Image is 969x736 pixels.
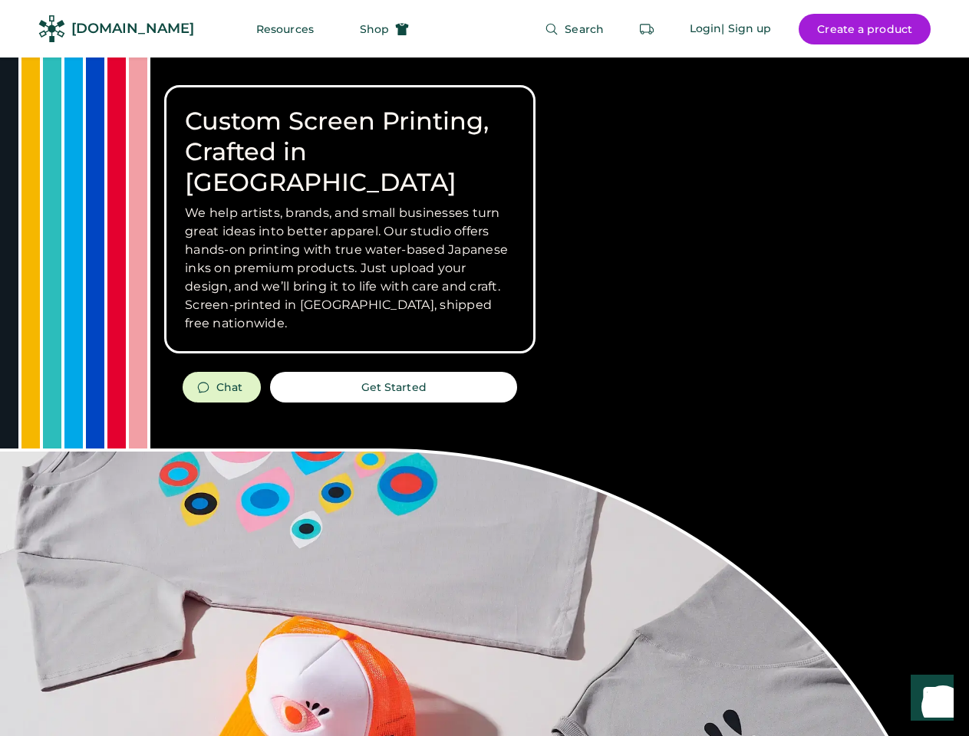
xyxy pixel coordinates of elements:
div: Login [690,21,722,37]
img: Rendered Logo - Screens [38,15,65,42]
div: [DOMAIN_NAME] [71,19,194,38]
button: Shop [341,14,427,44]
h3: We help artists, brands, and small businesses turn great ideas into better apparel. Our studio of... [185,204,515,333]
button: Retrieve an order [631,14,662,44]
iframe: Front Chat [896,667,962,733]
span: Shop [360,24,389,34]
button: Create a product [799,14,931,44]
div: | Sign up [721,21,771,37]
button: Resources [238,14,332,44]
button: Chat [183,372,261,402]
button: Search [526,14,622,44]
button: Get Started [270,372,517,402]
span: Search [565,24,604,34]
h1: Custom Screen Printing, Crafted in [GEOGRAPHIC_DATA] [185,106,515,198]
